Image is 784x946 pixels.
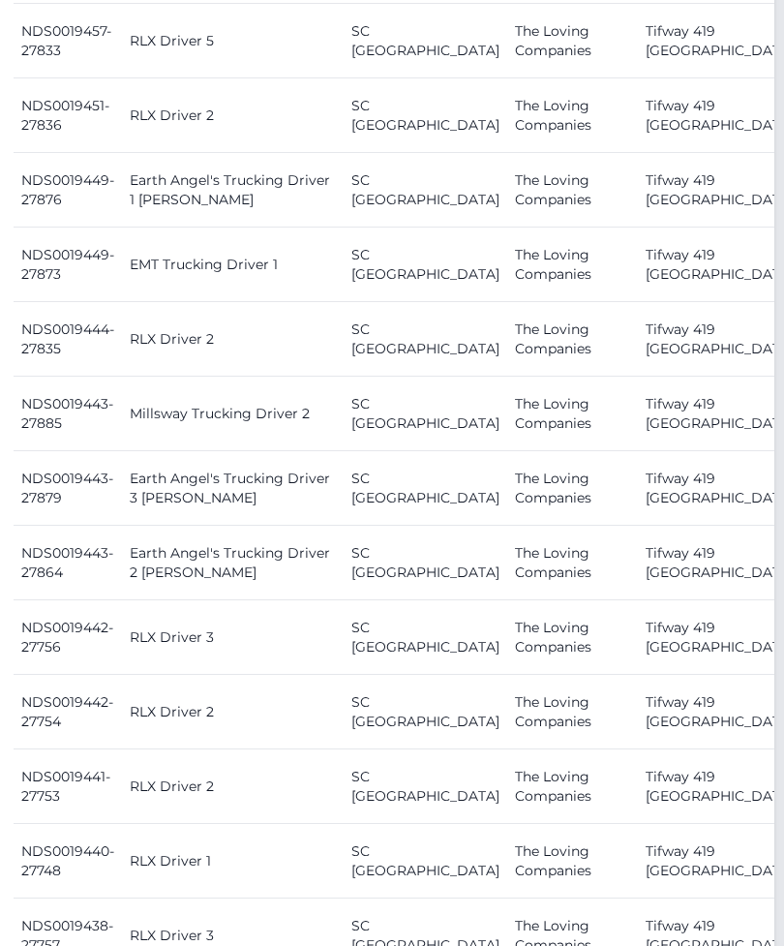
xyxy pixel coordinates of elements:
td: NDS0019440-27748 [15,825,123,900]
td: NDS0019444-27835 [15,303,123,378]
td: SC [GEOGRAPHIC_DATA] [345,825,508,900]
td: RLX Driver 2 [123,303,345,378]
td: The Loving Companies [508,229,639,303]
td: EMT Trucking Driver 1 [123,229,345,303]
td: The Loving Companies [508,527,639,601]
td: SC [GEOGRAPHIC_DATA] [345,452,508,527]
td: RLX Driver 5 [123,5,345,79]
td: SC [GEOGRAPHIC_DATA] [345,79,508,154]
td: RLX Driver 2 [123,79,345,154]
td: NDS0019442-27756 [15,601,123,676]
td: The Loving Companies [508,303,639,378]
td: NDS0019443-27879 [15,452,123,527]
td: The Loving Companies [508,452,639,527]
td: SC [GEOGRAPHIC_DATA] [345,676,508,750]
td: RLX Driver 1 [123,825,345,900]
td: NDS0019449-27873 [15,229,123,303]
td: NDS0019457-27833 [15,5,123,79]
td: NDS0019441-27753 [15,750,123,825]
td: SC [GEOGRAPHIC_DATA] [345,5,508,79]
td: SC [GEOGRAPHIC_DATA] [345,229,508,303]
td: SC [GEOGRAPHIC_DATA] [345,601,508,676]
td: SC [GEOGRAPHIC_DATA] [345,378,508,452]
td: SC [GEOGRAPHIC_DATA] [345,527,508,601]
td: Earth Angel's Trucking Driver 1 [PERSON_NAME] [123,154,345,229]
td: RLX Driver 2 [123,750,345,825]
td: SC [GEOGRAPHIC_DATA] [345,154,508,229]
td: The Loving Companies [508,825,639,900]
td: NDS0019443-27864 [15,527,123,601]
td: NDS0019443-27885 [15,378,123,452]
td: Millsway Trucking Driver 2 [123,378,345,452]
td: The Loving Companies [508,750,639,825]
td: The Loving Companies [508,378,639,452]
td: NDS0019451-27836 [15,79,123,154]
td: RLX Driver 2 [123,676,345,750]
td: NDS0019449-27876 [15,154,123,229]
td: The Loving Companies [508,5,639,79]
td: NDS0019442-27754 [15,676,123,750]
td: Earth Angel's Trucking Driver 2 [PERSON_NAME] [123,527,345,601]
td: The Loving Companies [508,79,639,154]
td: RLX Driver 3 [123,601,345,676]
td: Earth Angel's Trucking Driver 3 [PERSON_NAME] [123,452,345,527]
td: The Loving Companies [508,154,639,229]
td: The Loving Companies [508,676,639,750]
td: SC [GEOGRAPHIC_DATA] [345,750,508,825]
td: The Loving Companies [508,601,639,676]
td: SC [GEOGRAPHIC_DATA] [345,303,508,378]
